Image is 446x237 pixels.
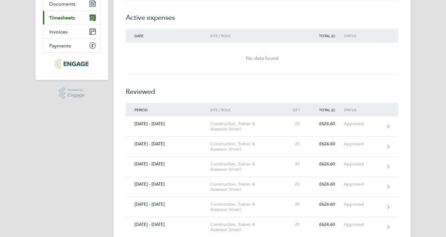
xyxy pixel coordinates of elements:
div: Total (£) [308,33,344,38]
span: Powered by [68,87,85,93]
span: Period [134,107,148,112]
div: £624.60 [308,161,344,167]
div: [DATE] - [DATE] [126,182,210,187]
span: Invoices [49,29,68,35]
div: 20 [281,161,308,167]
div: Date [126,33,210,38]
div: Approved [344,161,382,167]
a: Timesheets [43,11,101,24]
span: Engage [68,93,85,98]
a: [DATE] - [DATE]Construction, Trainer & Assessor (Inner)20£624.60Approved [126,116,398,137]
div: [DATE] - [DATE] [126,141,210,147]
span: Documents [49,1,75,7]
div: 20 [281,141,308,147]
div: [DATE] - [DATE] [126,121,210,126]
div: 20 [281,222,308,227]
h2: Active expenses [126,0,398,29]
div: Approved [344,121,382,126]
div: Status [344,108,382,112]
div: [DATE] - [DATE] [126,202,210,207]
div: £624.60 [308,202,344,207]
div: 20 [281,121,308,126]
img: morganhunt-logo-retina.png [55,59,88,69]
span: Payments [49,43,71,49]
div: £624.60 [308,121,344,126]
div: Status [344,33,382,38]
div: Site / Role [210,108,281,112]
a: [DATE] - [DATE]Construction, Trainer & Assessor (Inner)20£624.60Approved [126,197,398,217]
a: Go to home page [43,59,101,69]
div: Qty [281,108,308,112]
div: £624.60 [308,141,344,147]
div: £624.60 [308,222,344,227]
a: Powered byEngage [59,87,85,99]
div: [DATE] - [DATE] [126,222,210,227]
div: Construction, Trainer & Assessor (Inner) [210,141,281,152]
div: Construction, Trainer & Assessor (Inner) [210,121,281,132]
div: Total (£) [308,108,344,112]
a: [DATE] - [DATE]Construction, Trainer & Assessor (Inner)20£624.60Approved [126,177,398,197]
div: Approved [344,202,382,207]
div: Site / Role [210,33,281,38]
span: Timesheets [49,15,75,21]
div: Construction, Trainer & Assessor (Inner) [210,202,281,212]
div: 20 [281,202,308,207]
div: Construction, Trainer & Assessor (Inner) [210,182,281,192]
div: Approved [344,222,382,227]
a: Payments [43,39,101,52]
h2: Reviewed [126,74,398,103]
div: 20 [281,182,308,187]
div: Construction, Trainer & Assessor (Inner) [210,222,281,232]
div: £624.60 [308,182,344,187]
a: [DATE] - [DATE]Construction, Trainer & Assessor (Inner)20£624.60Approved [126,157,398,177]
div: Approved [344,141,382,147]
div: [DATE] - [DATE] [126,161,210,167]
a: [DATE] - [DATE]Construction, Trainer & Assessor (Inner)20£624.60Approved [126,137,398,157]
div: No data found [126,55,398,62]
div: Approved [344,182,382,187]
div: Construction, Trainer & Assessor (Inner) [210,161,281,172]
a: Invoices [43,25,101,38]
